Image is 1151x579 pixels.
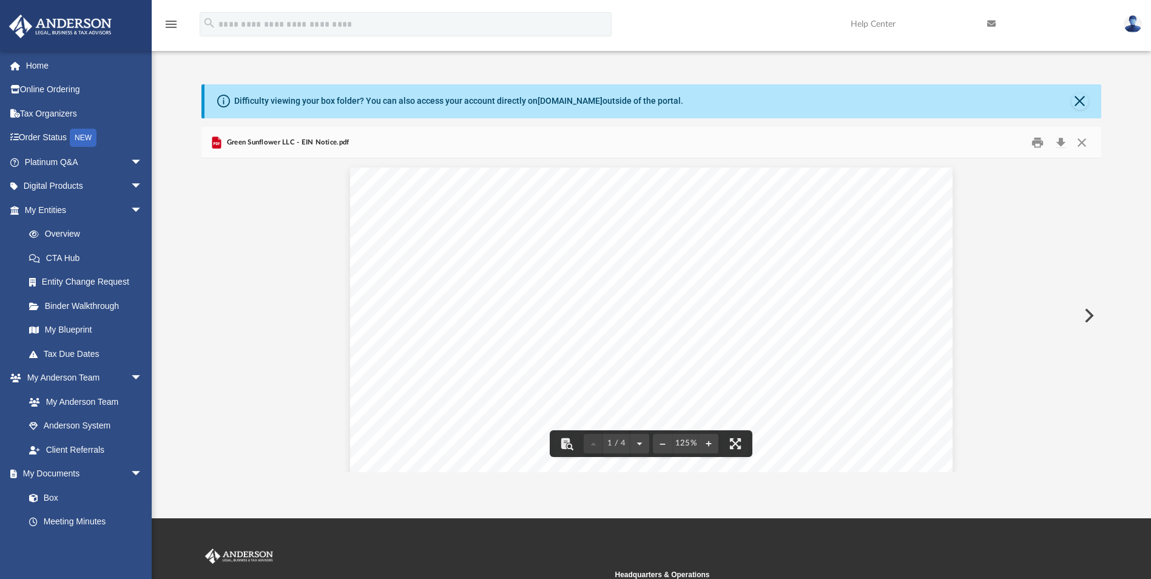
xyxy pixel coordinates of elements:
[630,430,649,457] button: Next page
[8,150,161,174] a: Platinum Q&Aarrow_drop_down
[8,462,155,486] a: My Documentsarrow_drop_down
[234,95,683,107] div: Difficulty viewing your box folder? You can also access your account directly on outside of the p...
[17,246,161,270] a: CTA Hub
[17,438,155,462] a: Client Referrals
[650,273,902,284] span: Apply for an Employer Identification Number (EIN) online
[451,273,454,284] span: /
[1025,133,1050,152] button: Print
[429,271,445,284] a: https://www.irs.gov/filing/
[8,366,155,390] a: My Anderson Teamarrow_drop_down
[461,271,635,284] a: https://www.irs.gov/businesses/small-businesses-self-employed/apply-for-an-employer-identificatio...
[8,198,161,222] a: My Entitiesarrow_drop_down
[201,127,1101,472] div: Preview
[17,342,161,366] a: Tax Due Dates
[17,270,161,294] a: Entity Change Request
[17,486,149,510] a: Box
[1072,93,1089,110] button: Close
[603,439,630,447] span: 1 / 4
[401,191,482,200] span: Here's how you know
[70,129,96,147] div: NEW
[553,430,580,457] button: Toggle findbar
[386,271,413,284] a: https://www.irs.gov/
[887,454,895,468] span: 6
[1124,15,1142,33] img: User Pic
[641,273,644,284] span: /
[653,430,672,457] button: Zoom out
[224,137,349,148] span: Green Sunflower LLC - EIN Notice.pdf
[17,294,161,318] a: Binder Walkthrough
[900,229,931,242] span: MENU
[379,222,457,247] a: https://www.irs.gov/
[17,414,155,438] a: Anderson System
[130,366,155,391] span: arrow_drop_down
[418,178,424,188] span: ﬀ
[130,174,155,199] span: arrow_drop_down
[17,390,149,414] a: My Anderson Team
[130,462,155,487] span: arrow_drop_down
[8,53,161,78] a: Home
[1071,133,1093,152] button: Close
[423,178,595,188] span: icial website of the United States Government
[130,150,155,175] span: arrow_drop_down
[17,318,155,342] a: My Blueprint
[8,126,161,151] a: Order StatusNEW
[203,16,216,30] i: search
[699,430,718,457] button: Zoom in
[672,439,699,447] div: Current zoom level
[379,339,560,369] span: Number (EIN)
[164,23,178,32] a: menu
[8,78,161,102] a: Online Ordering
[201,158,1101,472] div: Document Viewer
[17,533,149,558] a: Forms Library
[379,299,862,329] span: Apply for an Employer Identification
[1050,133,1072,152] button: Download
[419,273,422,284] span: /
[201,158,1101,472] div: File preview
[603,430,630,457] button: 1 / 4
[401,178,417,188] span: An o
[1075,299,1101,333] button: Next File
[164,17,178,32] i: menu
[203,549,275,564] img: Anderson Advisors Platinum Portal
[8,101,161,126] a: Tax Organizers
[130,198,155,223] span: arrow_drop_down
[5,15,115,38] img: Anderson Advisors Platinum Portal
[8,174,161,198] a: Digital Productsarrow_drop_down
[722,430,749,457] button: Enter fullscreen
[538,96,603,106] a: [DOMAIN_NAME]
[379,381,800,393] span: Use this assistance to apply for and obtain an Employee Identification Number (EIN)
[17,510,155,534] a: Meeting Minutes
[17,222,161,246] a: Overview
